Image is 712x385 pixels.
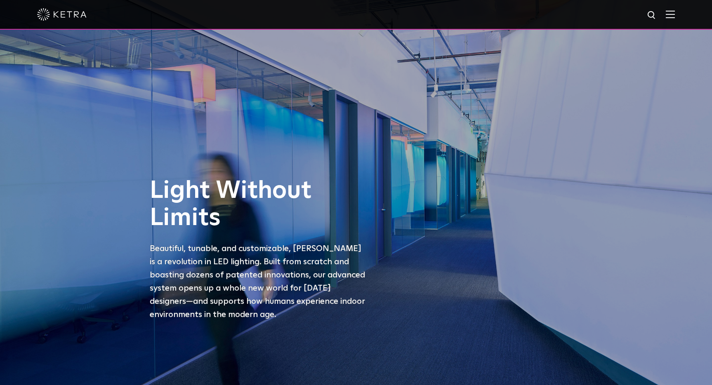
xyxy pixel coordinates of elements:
[150,297,365,319] span: —and supports how humans experience indoor environments in the modern age.
[150,177,368,232] h1: Light Without Limits
[37,8,87,21] img: ketra-logo-2019-white
[150,242,368,321] p: Beautiful, tunable, and customizable, [PERSON_NAME] is a revolution in LED lighting. Built from s...
[647,10,657,21] img: search icon
[666,10,675,18] img: Hamburger%20Nav.svg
